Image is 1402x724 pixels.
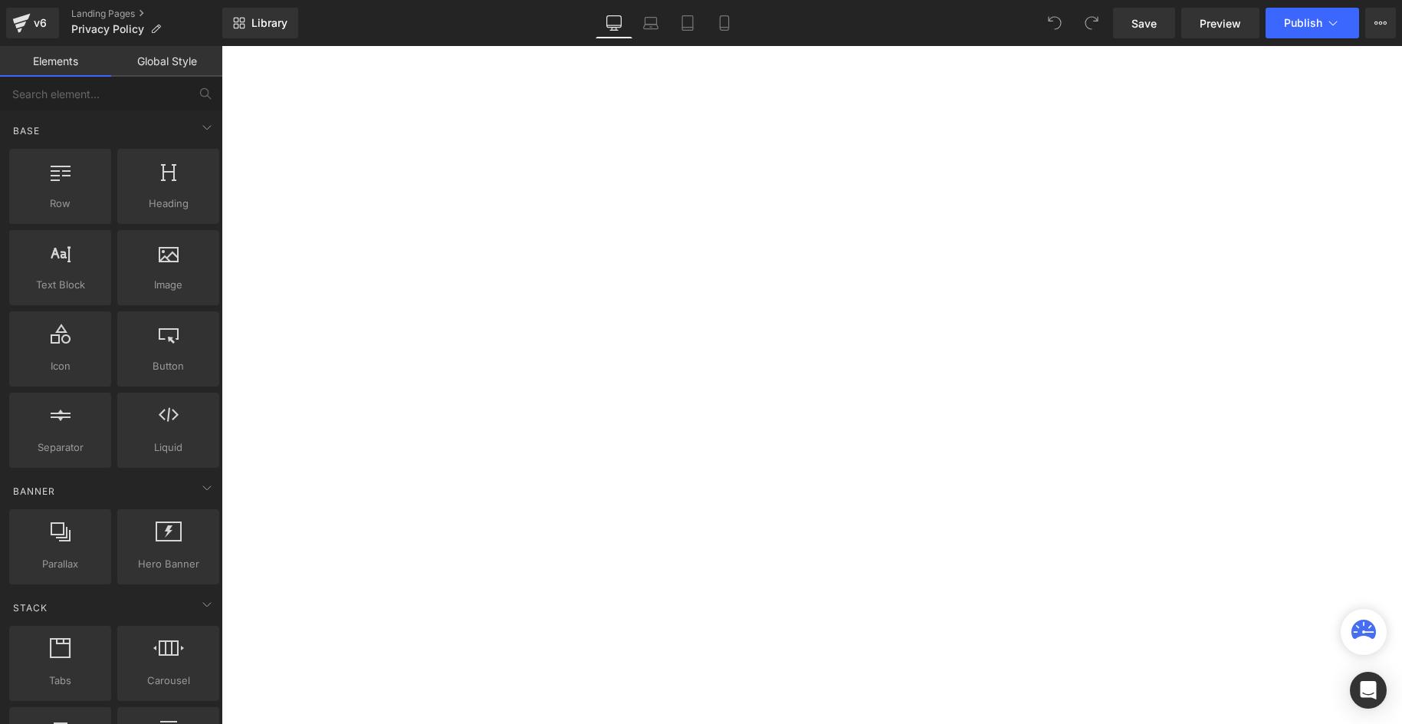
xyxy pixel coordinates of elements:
a: Laptop [632,8,669,38]
button: Undo [1039,8,1070,38]
a: Mobile [706,8,743,38]
span: Banner [11,484,57,499]
span: Save [1131,15,1157,31]
div: v6 [31,13,50,33]
span: Privacy Policy [71,23,144,35]
span: Heading [122,196,215,212]
button: Publish [1266,8,1359,38]
a: Global Style [111,46,222,77]
div: Open Intercom Messenger [1350,672,1387,709]
a: Desktop [596,8,632,38]
span: Hero Banner [122,556,215,572]
span: Separator [14,439,107,456]
span: Carousel [122,673,215,689]
a: Tablet [669,8,706,38]
span: Row [14,196,107,212]
span: Tabs [14,673,107,689]
span: Parallax [14,556,107,572]
span: Base [11,123,41,138]
span: Liquid [122,439,215,456]
a: Preview [1181,8,1259,38]
span: Library [251,16,287,30]
span: Button [122,358,215,374]
span: Stack [11,601,49,615]
button: More [1365,8,1396,38]
span: Publish [1284,17,1322,29]
span: Icon [14,358,107,374]
a: New Library [222,8,298,38]
span: Text Block [14,277,107,293]
button: Redo [1076,8,1107,38]
span: Image [122,277,215,293]
a: Landing Pages [71,8,222,20]
span: Preview [1200,15,1241,31]
a: v6 [6,8,59,38]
